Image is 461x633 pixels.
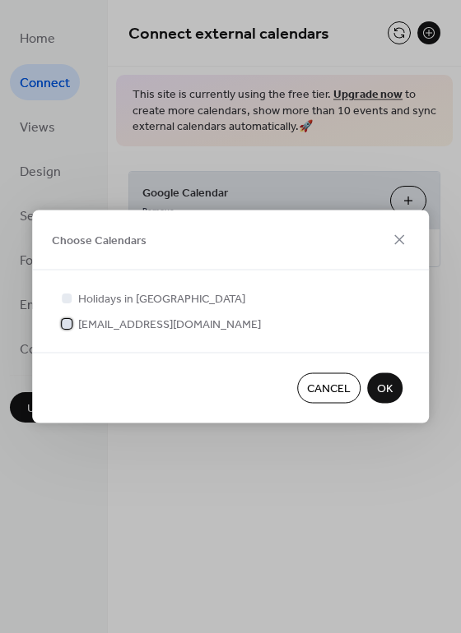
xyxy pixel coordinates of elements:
[377,381,393,398] span: OK
[52,233,147,250] span: Choose Calendars
[297,373,361,404] button: Cancel
[78,291,245,308] span: Holidays in [GEOGRAPHIC_DATA]
[367,373,403,404] button: OK
[78,316,261,334] span: [EMAIL_ADDRESS][DOMAIN_NAME]
[307,381,351,398] span: Cancel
